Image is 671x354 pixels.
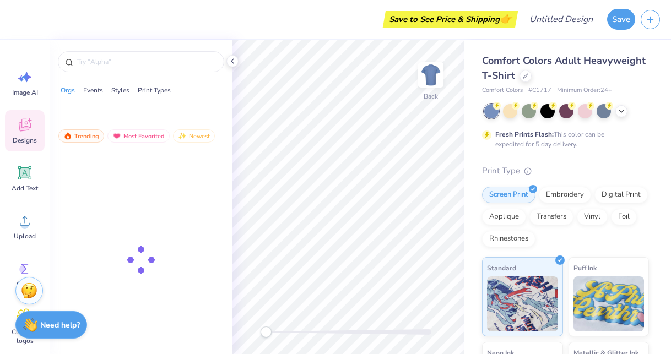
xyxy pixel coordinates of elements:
[178,132,187,140] img: newest.gif
[611,209,637,225] div: Foil
[420,64,442,86] img: Back
[577,209,608,225] div: Vinyl
[482,231,535,247] div: Rhinestones
[112,132,121,140] img: most_fav.gif
[482,165,649,177] div: Print Type
[607,9,635,30] button: Save
[495,130,554,139] strong: Fresh Prints Flash:
[7,328,43,345] span: Clipart & logos
[521,8,602,30] input: Untitled Design
[13,136,37,145] span: Designs
[63,132,72,140] img: trending.gif
[487,276,558,331] img: Standard
[58,129,104,143] div: Trending
[12,184,38,193] span: Add Text
[594,187,648,203] div: Digital Print
[111,85,129,95] div: Styles
[12,88,38,97] span: Image AI
[539,187,591,203] div: Embroidery
[424,91,438,101] div: Back
[495,129,631,149] div: This color can be expedited for 5 day delivery.
[107,129,170,143] div: Most Favorited
[261,326,272,337] div: Accessibility label
[482,187,535,203] div: Screen Print
[14,232,36,241] span: Upload
[500,12,512,25] span: 👉
[573,262,597,274] span: Puff Ink
[482,86,523,95] span: Comfort Colors
[482,209,526,225] div: Applique
[173,129,215,143] div: Newest
[76,56,217,67] input: Try "Alpha"
[482,54,646,82] span: Comfort Colors Adult Heavyweight T-Shirt
[138,85,171,95] div: Print Types
[61,85,75,95] div: Orgs
[573,276,645,331] img: Puff Ink
[529,209,573,225] div: Transfers
[528,86,551,95] span: # C1717
[83,85,103,95] div: Events
[557,86,612,95] span: Minimum Order: 24 +
[386,11,515,28] div: Save to See Price & Shipping
[487,262,516,274] span: Standard
[40,320,80,330] strong: Need help?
